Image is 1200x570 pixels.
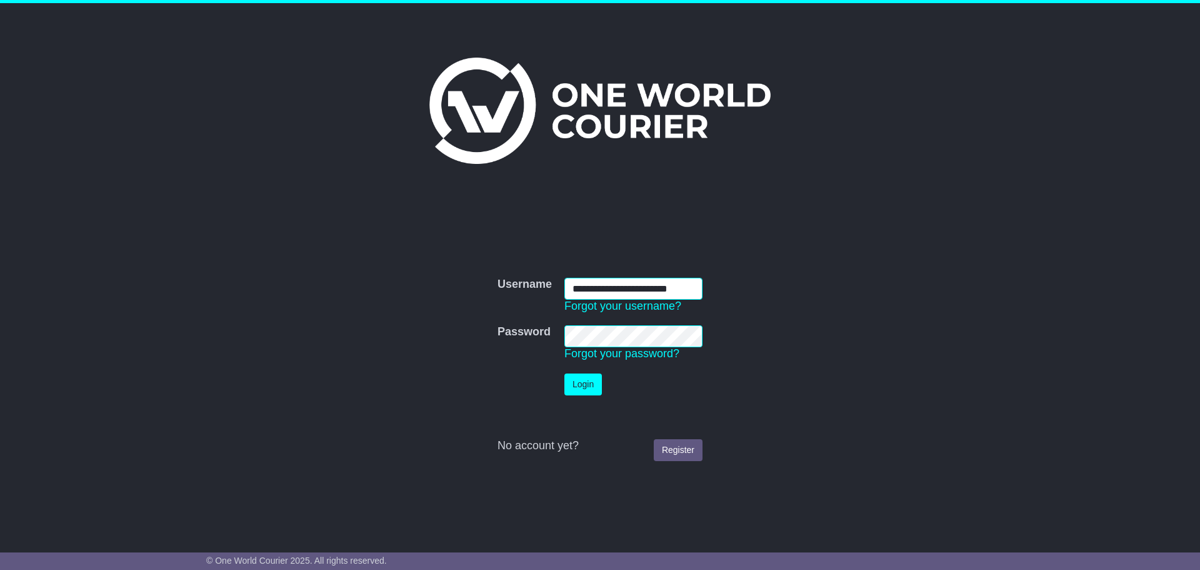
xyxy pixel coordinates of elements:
[564,300,681,312] a: Forgot your username?
[429,58,771,164] img: One World
[206,556,387,566] span: © One World Courier 2025. All rights reserved.
[497,439,702,453] div: No account yet?
[564,347,679,360] a: Forgot your password?
[564,374,602,395] button: Login
[497,325,551,339] label: Password
[497,278,552,292] label: Username
[654,439,702,461] a: Register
